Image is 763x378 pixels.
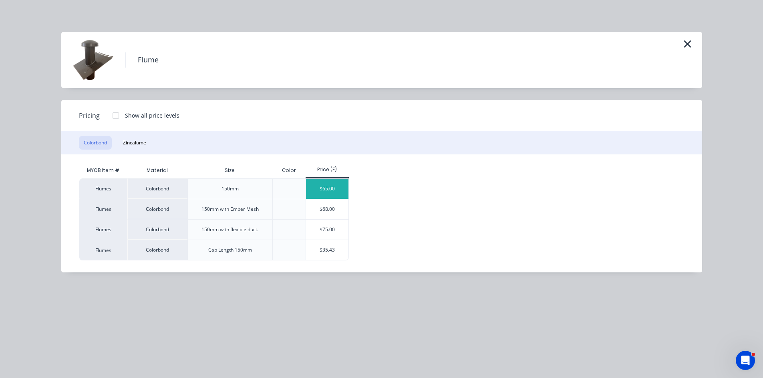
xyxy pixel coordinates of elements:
[79,240,127,260] div: Flumes
[306,240,349,260] div: $35.43
[79,111,100,120] span: Pricing
[127,240,187,260] div: Colorbond
[208,246,252,254] div: Cap Length 150mm
[125,111,179,120] div: Show all price levels
[221,185,239,192] div: 150mm
[73,40,113,80] img: Flume
[201,226,258,233] div: 150mm with flexible duct.
[79,136,112,150] button: Colorbond
[201,206,259,213] div: 150mm with Ember Mesh
[276,160,302,180] div: Color
[306,220,349,240] div: $75.00
[306,199,349,219] div: $68.00
[127,178,187,199] div: Colorbond
[736,351,755,370] iframe: Intercom live chat
[127,162,187,178] div: Material
[127,219,187,240] div: Colorbond
[79,162,127,178] div: MYOB Item #
[306,179,349,199] div: $65.00
[306,166,349,173] div: Price (F)
[218,160,241,180] div: Size
[127,199,187,219] div: Colorbond
[79,219,127,240] div: Flumes
[79,199,127,219] div: Flumes
[79,178,127,199] div: Flumes
[118,136,151,150] button: Zincalume
[125,52,171,68] h4: Flume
